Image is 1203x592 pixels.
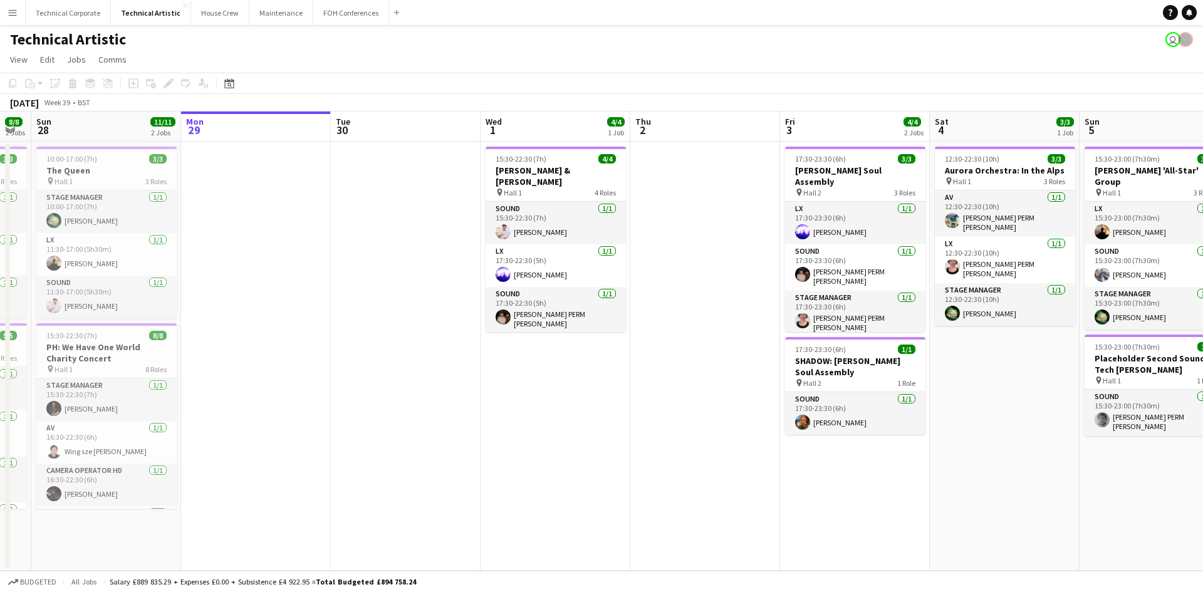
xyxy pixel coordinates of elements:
a: Jobs [62,51,91,68]
a: Comms [93,51,132,68]
span: All jobs [69,577,99,586]
span: Jobs [67,54,86,65]
button: Maintenance [249,1,313,25]
h1: Technical Artistic [10,30,126,49]
span: Budgeted [20,578,56,586]
app-user-avatar: Gabrielle Barr [1178,32,1193,47]
app-user-avatar: Liveforce Admin [1165,32,1180,47]
span: View [10,54,28,65]
button: House Crew [191,1,249,25]
button: Budgeted [6,575,58,589]
a: View [5,51,33,68]
a: Edit [35,51,60,68]
button: Technical Corporate [26,1,111,25]
span: Edit [40,54,55,65]
div: BST [78,98,90,107]
span: Week 39 [41,98,73,107]
div: [DATE] [10,96,39,109]
button: Technical Artistic [111,1,191,25]
span: Comms [98,54,127,65]
span: Total Budgeted £894 758.24 [316,577,416,586]
div: Salary £889 835.29 + Expenses £0.00 + Subsistence £4 922.95 = [110,577,416,586]
button: FOH Conferences [313,1,389,25]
